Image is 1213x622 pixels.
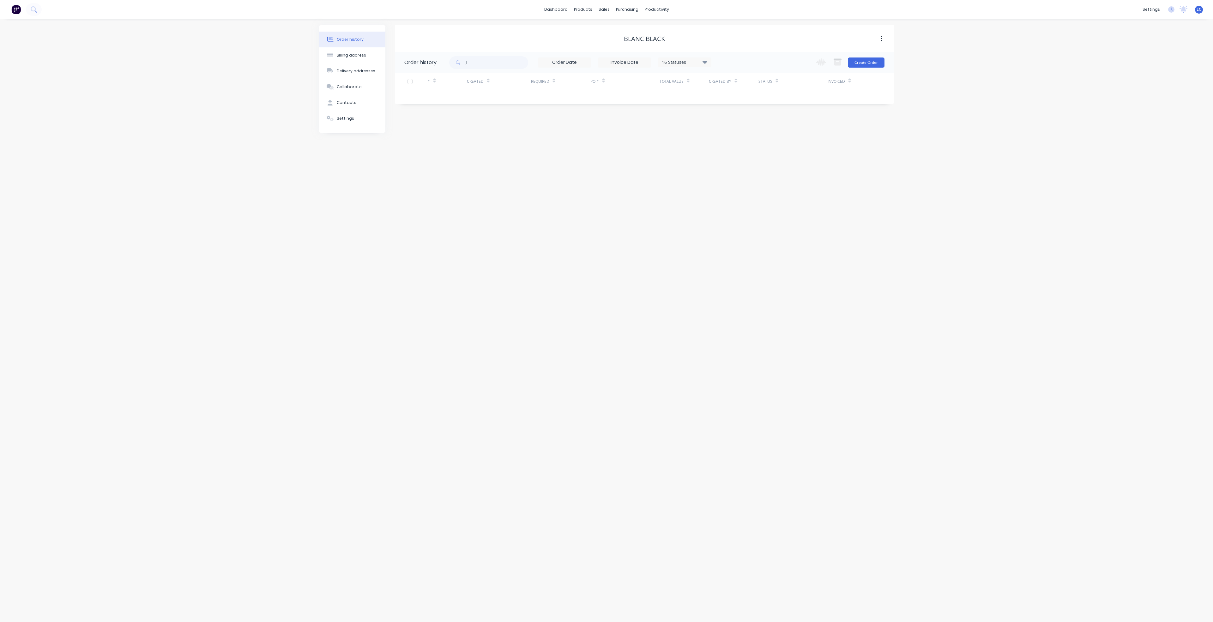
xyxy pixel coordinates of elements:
[848,57,884,68] button: Create Order
[624,35,665,43] div: Blanc Black
[828,79,845,84] div: Invoiced
[758,79,772,84] div: Status
[319,63,385,79] button: Delivery addresses
[595,5,613,14] div: sales
[319,111,385,126] button: Settings
[571,5,595,14] div: products
[427,79,430,84] div: #
[337,68,375,74] div: Delivery addresses
[660,73,709,90] div: Total Value
[337,37,364,42] div: Order history
[1197,7,1201,12] span: LC
[337,84,362,90] div: Collaborate
[11,5,21,14] img: Factory
[531,79,549,84] div: Required
[467,73,531,90] div: Created
[660,79,684,84] div: Total Value
[466,56,528,69] input: Search...
[319,32,385,47] button: Order history
[337,100,356,106] div: Contacts
[427,73,467,90] div: #
[319,95,385,111] button: Contacts
[590,79,599,84] div: PO #
[404,59,437,66] div: Order history
[590,73,660,90] div: PO #
[1139,5,1163,14] div: settings
[319,47,385,63] button: Billing address
[319,79,385,95] button: Collaborate
[337,116,354,121] div: Settings
[531,73,590,90] div: Required
[828,73,867,90] div: Invoiced
[658,59,711,66] div: 16 Statuses
[598,58,651,67] input: Invoice Date
[541,5,571,14] a: dashboard
[613,5,642,14] div: purchasing
[467,79,484,84] div: Created
[642,5,672,14] div: productivity
[337,52,366,58] div: Billing address
[709,73,758,90] div: Created By
[758,73,828,90] div: Status
[709,79,731,84] div: Created By
[538,58,591,67] input: Order Date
